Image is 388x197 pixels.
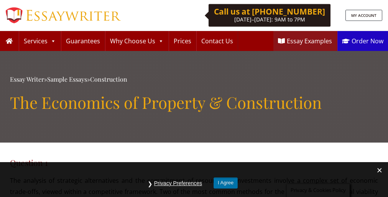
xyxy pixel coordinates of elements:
a: Order Now [337,31,388,51]
a: Contact Us [197,31,238,51]
a: Essay Writer [10,75,44,83]
div: » » [10,74,378,85]
button: I Agree [214,177,238,189]
a: Why Choose Us [105,31,168,51]
a: Sample Essays [47,75,87,83]
span: [DATE]–[DATE]: 9AM to 7PM [234,16,305,23]
a: Guarantees [61,31,105,51]
a: Services [19,31,61,51]
a: Essay Examples [273,31,337,51]
a: Construction [90,75,127,83]
a: MY ACCOUNT [345,10,382,21]
b: Call us at [PHONE_NUMBER] [214,6,325,17]
a: Prices [169,31,196,51]
h4: Question 1 [10,158,378,167]
button: Privacy Preferences [150,177,206,189]
h1: The Economics of Property & Construction [10,93,378,112]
